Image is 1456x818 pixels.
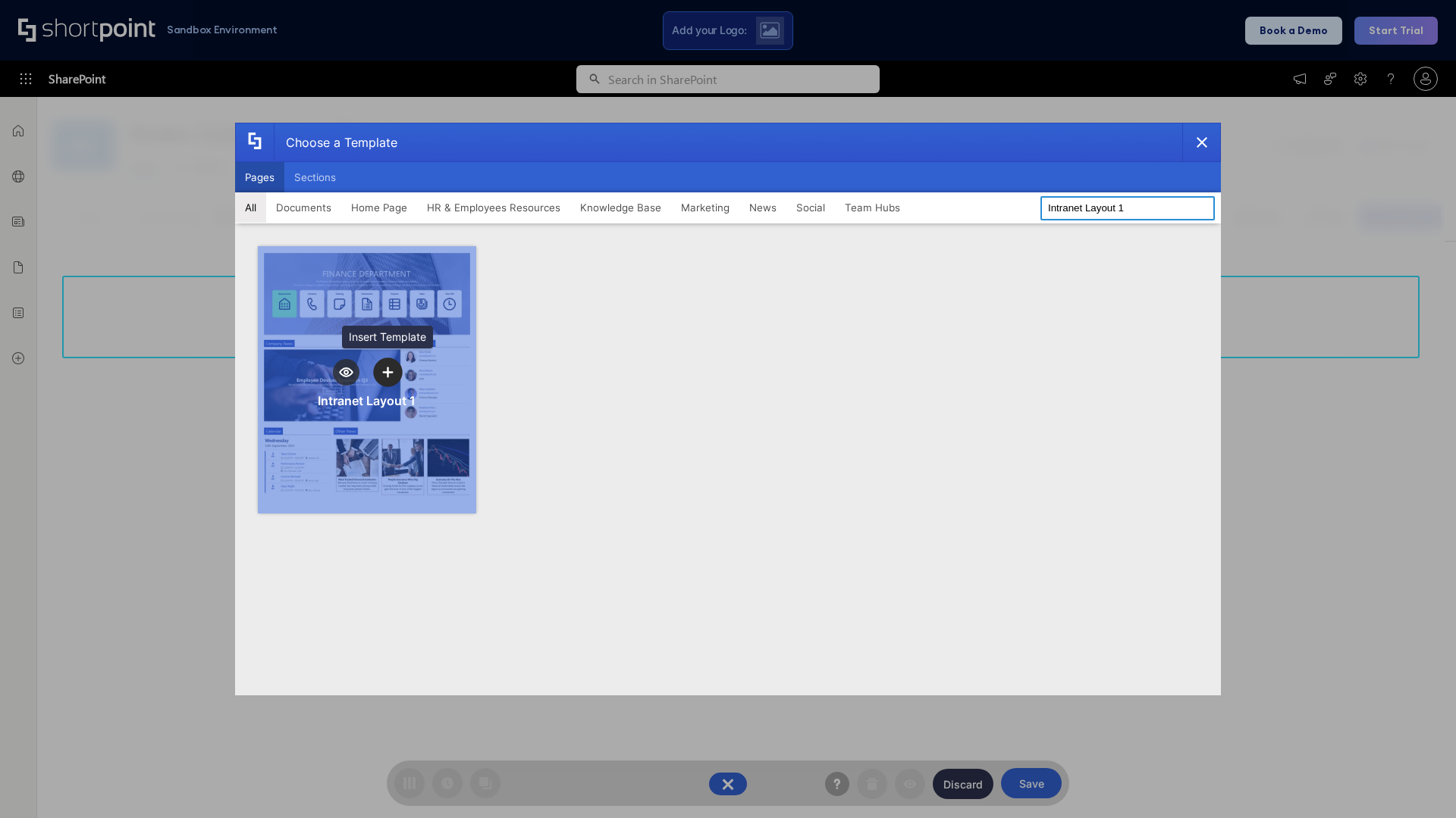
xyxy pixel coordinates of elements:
[274,123,397,161] div: Choose a Template
[786,192,835,223] button: Social
[318,393,416,408] div: Intranet Layout 1
[266,192,341,223] button: Documents
[739,192,786,223] button: News
[1380,745,1456,818] iframe: Chat Widget
[417,192,570,223] button: HR & Employees Resources
[235,162,284,192] button: Pages
[671,192,739,223] button: Marketing
[284,162,346,192] button: Sections
[835,192,910,223] button: Team Hubs
[341,192,417,223] button: Home Page
[570,192,671,223] button: Knowledge Base
[1040,196,1215,220] input: Search
[235,123,1221,695] div: template selector
[235,192,266,223] button: All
